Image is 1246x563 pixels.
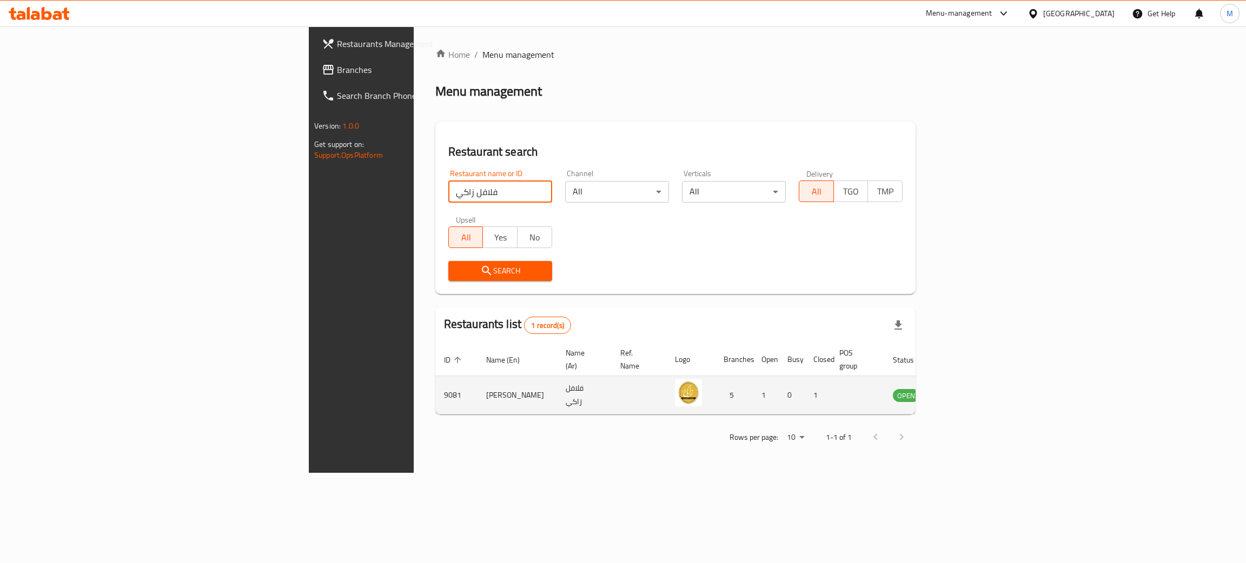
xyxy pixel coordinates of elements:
[885,312,911,338] div: Export file
[478,376,557,414] td: [PERSON_NAME]
[682,181,786,203] div: All
[557,376,612,414] td: فلافل زاكي
[804,184,830,199] span: All
[313,83,517,109] a: Search Branch Phone
[313,31,517,57] a: Restaurants Management
[839,346,871,372] span: POS group
[666,343,715,376] th: Logo
[444,316,571,334] h2: Restaurants list
[753,343,779,376] th: Open
[435,343,978,414] table: enhanced table
[482,48,554,61] span: Menu management
[456,216,476,223] label: Upsell
[337,37,508,50] span: Restaurants Management
[805,376,831,414] td: 1
[838,184,864,199] span: TGO
[715,376,753,414] td: 5
[448,226,483,248] button: All
[779,343,805,376] th: Busy
[730,431,778,444] p: Rows per page:
[565,181,669,203] div: All
[435,83,542,100] h2: Menu management
[753,376,779,414] td: 1
[1043,8,1115,19] div: [GEOGRAPHIC_DATA]
[314,137,364,151] span: Get support on:
[517,226,552,248] button: No
[342,119,359,133] span: 1.0.0
[799,180,834,202] button: All
[337,89,508,102] span: Search Branch Phone
[893,389,919,402] div: OPEN
[525,320,571,331] span: 1 record(s)
[314,119,341,133] span: Version:
[926,7,992,20] div: Menu-management
[444,353,465,366] span: ID
[448,261,552,281] button: Search
[806,170,833,177] label: Delivery
[675,379,702,406] img: Falafel Zaki
[313,57,517,83] a: Branches
[448,181,552,203] input: Search for restaurant name or ID..
[524,317,571,334] div: Total records count
[453,230,479,245] span: All
[566,346,599,372] span: Name (Ar)
[1227,8,1233,19] span: M
[486,353,534,366] span: Name (En)
[448,144,903,160] h2: Restaurant search
[833,180,869,202] button: TGO
[435,48,916,61] nav: breadcrumb
[620,346,653,372] span: Ref. Name
[314,148,383,162] a: Support.OpsPlatform
[783,430,808,446] div: Rows per page:
[779,376,805,414] td: 0
[867,180,903,202] button: TMP
[805,343,831,376] th: Closed
[482,226,518,248] button: Yes
[826,431,852,444] p: 1-1 of 1
[457,264,544,278] span: Search
[337,63,508,76] span: Branches
[487,230,513,245] span: Yes
[893,390,919,402] span: OPEN
[893,353,928,366] span: Status
[522,230,548,245] span: No
[872,184,898,199] span: TMP
[715,343,753,376] th: Branches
